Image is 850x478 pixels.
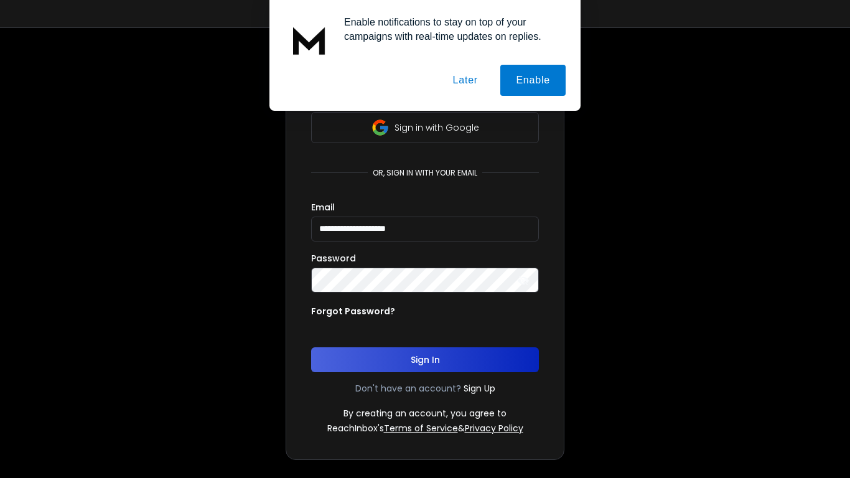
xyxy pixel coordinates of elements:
[355,382,461,395] p: Don't have an account?
[334,15,566,44] div: Enable notifications to stay on top of your campaigns with real-time updates on replies.
[284,15,334,65] img: notification icon
[464,382,495,395] a: Sign Up
[384,422,458,434] a: Terms of Service
[327,422,523,434] p: ReachInbox's &
[311,203,335,212] label: Email
[437,65,493,96] button: Later
[311,347,539,372] button: Sign In
[311,254,356,263] label: Password
[311,112,539,143] button: Sign in with Google
[368,168,482,178] p: or, sign in with your email
[311,305,395,317] p: Forgot Password?
[343,407,507,419] p: By creating an account, you agree to
[395,121,479,134] p: Sign in with Google
[500,65,566,96] button: Enable
[465,422,523,434] a: Privacy Policy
